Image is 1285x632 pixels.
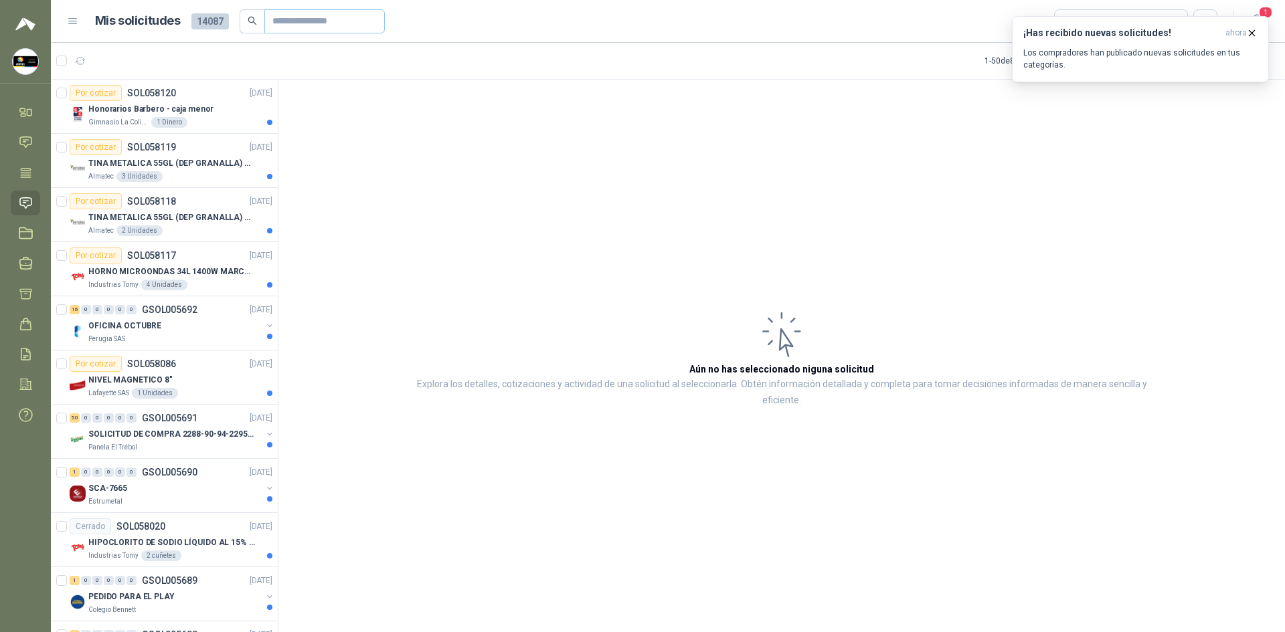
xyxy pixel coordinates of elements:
p: GSOL005689 [142,576,197,585]
div: 0 [126,576,137,585]
p: [DATE] [250,195,272,208]
p: SOL058020 [116,522,165,531]
div: 3 Unidades [116,171,163,182]
div: 0 [92,305,102,314]
p: TINA METALICA 55GL (DEP GRANALLA) CON TAPA [88,157,255,170]
div: 0 [126,413,137,423]
p: TINA METALICA 55GL (DEP GRANALLA) CON TAPA [88,211,255,224]
p: Honorarios Barbero - caja menor [88,103,213,116]
img: Company Logo [70,269,86,285]
h3: Aún no has seleccionado niguna solicitud [689,362,874,377]
p: Los compradores han publicado nuevas solicitudes en tus categorías. [1023,47,1258,71]
div: 0 [126,305,137,314]
p: Industrias Tomy [88,280,139,290]
div: 0 [115,576,125,585]
img: Company Logo [70,540,86,556]
div: 1 Dinero [151,117,187,128]
div: Por cotizar [70,85,122,101]
div: 1 Unidades [132,388,178,399]
p: [DATE] [250,304,272,316]
p: SOL058119 [127,142,176,152]
p: NIVEL MAGNETICO 8" [88,374,173,387]
a: 50 0 0 0 0 0 GSOL005691[DATE] Company LogoSOLICITUD DE COMPRA 2288-90-94-2295-96-2301-02-04Panela... [70,410,275,453]
a: Por cotizarSOL058120[DATE] Company LogoHonorarios Barbero - caja menorGimnasio La Colina1 Dinero [51,80,278,134]
p: Lafayette SAS [88,388,129,399]
div: 0 [92,576,102,585]
a: 1 0 0 0 0 0 GSOL005689[DATE] Company LogoPEDIDO PARA EL PLAYColegio Bennett [70,572,275,615]
div: 0 [115,413,125,423]
p: Almatec [88,225,114,236]
p: GSOL005690 [142,467,197,477]
div: 2 Unidades [116,225,163,236]
span: ahora [1225,27,1247,39]
p: Panela El Trébol [88,442,137,453]
div: Por cotizar [70,139,122,155]
div: 50 [70,413,80,423]
div: 0 [104,305,114,314]
p: [DATE] [250,141,272,154]
span: 14087 [191,13,229,29]
h3: ¡Has recibido nuevas solicitudes! [1023,27,1220,39]
div: 4 Unidades [141,280,187,290]
a: 16 0 0 0 0 0 GSOL005692[DATE] Company LogoOFICINA OCTUBREPerugia SAS [70,302,275,344]
p: [DATE] [250,358,272,371]
span: 1 [1258,6,1273,19]
div: Por cotizar [70,247,122,264]
button: 1 [1245,9,1269,33]
div: 1 [70,576,80,585]
p: HORNO MICROONDAS 34L 1400W MARCA TORNADO. [88,266,255,278]
p: [DATE] [250,412,272,425]
div: Todas [1063,14,1091,29]
p: Gimnasio La Colina [88,117,149,128]
div: 1 - 50 de 8201 [984,50,1072,72]
div: 0 [81,413,91,423]
p: [DATE] [250,466,272,479]
div: 0 [92,467,102,477]
img: Company Logo [13,49,38,74]
p: Industrias Tomy [88,550,139,561]
p: GSOL005691 [142,413,197,423]
img: Company Logo [70,215,86,231]
img: Company Logo [70,377,86,393]
button: ¡Has recibido nuevas solicitudes!ahora Los compradores han publicado nuevas solicitudes en tus ca... [1012,16,1269,82]
p: SOL058117 [127,251,176,260]
img: Company Logo [70,431,86,447]
img: Company Logo [70,486,86,502]
a: CerradoSOL058020[DATE] Company LogoHIPOCLORITO DE SODIO LÍQUIDO AL 15% CONT NETO 20LIndustrias To... [51,513,278,567]
div: 0 [81,305,91,314]
div: 0 [104,576,114,585]
img: Company Logo [70,323,86,339]
div: 2 cuñetes [141,550,181,561]
div: 1 [70,467,80,477]
div: 0 [126,467,137,477]
div: Cerrado [70,518,111,534]
span: search [248,16,257,25]
p: [DATE] [250,249,272,262]
div: 0 [81,576,91,585]
p: HIPOCLORITO DE SODIO LÍQUIDO AL 15% CONT NETO 20L [88,536,255,549]
p: [DATE] [250,574,272,587]
p: Almatec [88,171,114,182]
img: Company Logo [70,106,86,122]
img: Company Logo [70,161,86,177]
p: GSOL005692 [142,305,197,314]
div: 0 [104,413,114,423]
a: Por cotizarSOL058119[DATE] Company LogoTINA METALICA 55GL (DEP GRANALLA) CON TAPAAlmatec3 Unidades [51,134,278,188]
p: [DATE] [250,87,272,100]
p: OFICINA OCTUBRE [88,320,161,332]
p: SOLICITUD DE COMPRA 2288-90-94-2295-96-2301-02-04 [88,428,255,441]
div: 0 [92,413,102,423]
p: Colegio Bennett [88,605,136,615]
h1: Mis solicitudes [95,11,181,31]
p: [DATE] [250,520,272,533]
div: 16 [70,305,80,314]
p: Estrumetal [88,496,122,507]
a: Por cotizarSOL058117[DATE] Company LogoHORNO MICROONDAS 34L 1400W MARCA TORNADO.Industrias Tomy4 ... [51,242,278,296]
p: SOL058120 [127,88,176,98]
p: SCA-7665 [88,482,127,495]
div: Por cotizar [70,193,122,209]
div: Por cotizar [70,356,122,372]
a: Por cotizarSOL058086[DATE] Company LogoNIVEL MAGNETICO 8"Lafayette SAS1 Unidades [51,350,278,405]
p: Perugia SAS [88,334,125,344]
p: SOL058086 [127,359,176,368]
